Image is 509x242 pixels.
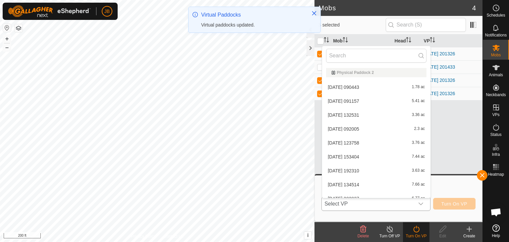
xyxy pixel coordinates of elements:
input: Search [326,49,426,63]
span: Select VP [322,197,414,211]
span: 5.41 ac [412,99,425,103]
div: Physical Paddock 2 [331,71,421,75]
li: 2025-05-20 153404 [322,150,430,163]
span: Delete [358,234,369,238]
img: Gallagher Logo [8,5,91,17]
p-sorticon: Activate to sort [430,38,435,43]
span: i [307,232,309,238]
span: Mobs [491,53,501,57]
button: Reset Map [3,24,11,32]
span: [DATE] 132531 [328,113,359,117]
div: Edit [429,233,456,239]
li: 2025-05-13 092005 [322,122,430,136]
li: 2025-05-25 202037 [322,192,430,205]
p-sorticon: Activate to sort [406,38,411,43]
button: Turn On VP [433,198,476,210]
li: 2025-05-15 123758 [322,136,430,150]
button: Map Layers [15,24,23,32]
span: 7.44 ac [412,154,425,159]
span: Infra [492,152,500,156]
button: + [3,35,11,43]
span: Help [492,234,500,238]
li: 2025-05-23 134514 [322,178,430,191]
span: Status [490,133,501,137]
div: Turn On VP [403,233,429,239]
span: Turn On VP [441,201,467,207]
span: Animals [489,73,503,77]
a: Help [483,222,509,240]
li: 2025-05-09 090443 [322,81,430,94]
a: [DATE] 201326 [424,91,455,96]
span: [DATE] 134514 [328,182,359,187]
a: Open chat [486,202,506,222]
span: [DATE] 092005 [328,127,359,131]
span: 3.63 ac [412,168,425,173]
span: [DATE] 202037 [328,196,359,201]
span: 1.78 ac [412,85,425,90]
span: [DATE] 153404 [328,154,359,159]
th: VP [421,34,482,47]
div: Virtual paddocks updated. [201,22,305,29]
span: Neckbands [486,93,506,97]
span: 2.3 ac [414,127,425,131]
span: Schedules [486,13,505,17]
div: Create [456,233,482,239]
span: 3.76 ac [412,141,425,145]
span: JB [104,8,110,15]
a: Contact Us [164,233,183,239]
button: Close [310,9,319,18]
div: Turn Off VP [376,233,403,239]
span: 6.77 ac [412,196,425,201]
span: [DATE] 123758 [328,141,359,145]
span: 4 [472,3,476,13]
p-sorticon: Activate to sort [324,38,329,43]
button: i [304,232,311,239]
span: VPs [492,113,499,117]
a: Privacy Policy [131,233,156,239]
span: [DATE] 091157 [328,99,359,103]
li: 2025-05-21 192310 [322,164,430,177]
li: 2025-05-09 091157 [322,94,430,108]
p-sorticon: Activate to sort [343,38,348,43]
li: 2025-05-12 132531 [322,108,430,122]
span: Heatmap [488,172,504,176]
span: [DATE] 192310 [328,168,359,173]
span: 7.66 ac [412,182,425,187]
div: Virtual Paddocks [201,11,305,19]
button: – [3,43,11,51]
h2: Mobs [318,4,472,12]
a: [DATE] 201326 [424,78,455,83]
input: Search (S) [386,18,466,32]
th: Head [392,34,421,47]
span: Notifications [485,33,507,37]
span: 3.36 ac [412,113,425,117]
span: [DATE] 090443 [328,85,359,90]
th: Mob [330,34,392,47]
div: dropdown trigger [414,197,427,211]
span: 3 selected [318,22,385,29]
a: [DATE] 201326 [424,51,455,56]
a: [DATE] 201433 [424,64,455,70]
